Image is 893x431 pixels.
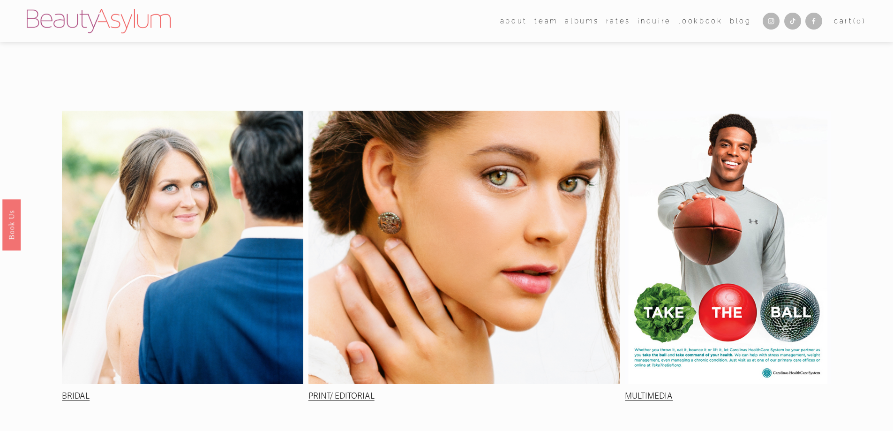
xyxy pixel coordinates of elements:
a: BRIDAL [62,391,90,401]
a: PRINT/ EDITORIAL [308,391,375,401]
a: Lookbook [678,14,722,28]
span: team [534,15,558,27]
a: Book Us [2,199,21,250]
img: Beauty Asylum | Bridal Hair &amp; Makeup Charlotte &amp; Atlanta [27,9,171,33]
span: ( ) [853,17,866,25]
a: Blog [730,14,751,28]
a: albums [565,14,599,28]
span: about [500,15,527,27]
a: Inquire [638,14,671,28]
a: 0 items in cart [834,15,866,27]
a: TikTok [784,13,801,30]
a: MULTIMEDIA [625,391,673,401]
a: Rates [606,14,630,28]
span: 0 [856,17,863,25]
a: Instagram [763,13,780,30]
a: folder dropdown [500,14,527,28]
a: folder dropdown [534,14,558,28]
a: Facebook [805,13,822,30]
